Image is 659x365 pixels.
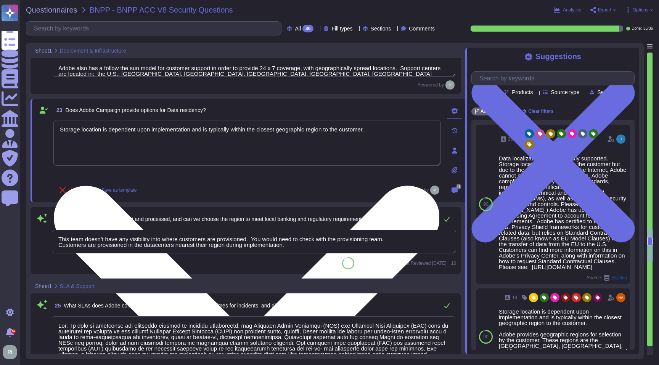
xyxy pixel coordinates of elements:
span: 0 [456,184,461,189]
button: user [2,344,22,360]
input: Search by keywords [476,72,634,85]
input: Search by keywords [30,22,281,35]
span: 90 [483,202,488,207]
span: Sheet1 [35,48,52,53]
span: Sheet1 [35,283,52,289]
span: All [295,26,301,31]
textarea: Storage location is dependent upon implementation and is typically within the closest geographic ... [53,120,441,166]
span: Sections [371,26,391,31]
span: 35 / 36 [643,27,653,30]
div: 36 [302,25,313,32]
span: 25 [52,303,61,308]
img: user [616,293,625,302]
span: Fill types [331,26,352,31]
span: 18 [512,295,517,300]
span: Deployment & Infrastructure [59,48,126,53]
div: Data localization is not currently supported. Storage location is provided to the customer but du... [499,155,627,270]
span: Done: [632,27,642,30]
div: 9+ [11,329,16,334]
span: 84 [346,261,350,265]
span: 23 [53,107,63,113]
span: 16 [450,261,456,266]
span: Does Adobe Campaign provide options for Data residency? [66,107,206,113]
button: Analytics [554,7,581,13]
span: BNPP - BNPP ACC V8 Security Questions [90,6,233,14]
span: SLA & Support [59,283,95,289]
span: Hosting [611,275,627,280]
span: Comments [409,26,435,31]
span: Answered by [418,83,444,87]
span: 24 [52,216,61,222]
img: user [430,186,439,195]
span: Analytics [563,8,581,12]
span: 90 [483,335,488,339]
span: Source: [587,275,627,281]
span: Options [633,8,648,12]
img: user [616,134,625,144]
textarea: This team doesn’t have any visibility into where customers are provisioned. You would need to che... [52,230,456,253]
img: user [445,80,455,90]
span: Questionnaires [26,6,77,14]
span: Export [598,8,611,12]
img: user [3,345,17,359]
